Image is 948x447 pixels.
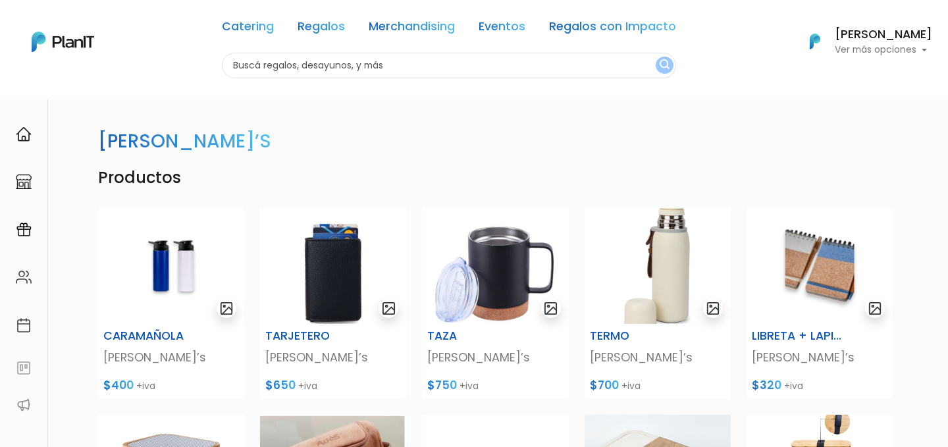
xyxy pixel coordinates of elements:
[427,349,563,366] p: [PERSON_NAME]’s
[414,208,576,399] a: gallery-light TAZA [PERSON_NAME]’s $750 +iva
[621,379,641,392] span: +iva
[16,126,32,142] img: home-e721727adea9d79c4d83392d1f703f7f8bce08238fde08b1acbfd93340b81755.svg
[543,301,558,316] img: gallery-light
[590,329,680,343] h6: TERMO
[98,130,271,153] h3: [PERSON_NAME]’s
[747,208,893,324] img: 2000___2000-Photoroom__90_.jpg
[222,53,676,78] input: Buscá regalos, desayunos, y más
[103,329,194,343] h6: CARAMAÑOLA
[222,21,274,37] a: Catering
[32,32,94,52] img: PlanIt Logo
[103,349,239,366] p: [PERSON_NAME]’s
[252,208,414,399] a: gallery-light TARJETERO [PERSON_NAME]’s $650 +iva
[577,208,739,399] a: gallery-light TERMO [PERSON_NAME]’s $700 +iva
[752,377,781,393] span: $320
[752,329,842,343] h6: LIBRETA + LAPICERA
[16,174,32,190] img: marketplace-4ceaa7011d94191e9ded77b95e3339b90024bf715f7c57f8cf31f2d8c509eaba.svg
[90,169,901,188] h4: Productos
[752,349,887,366] p: [PERSON_NAME]’s
[16,317,32,333] img: calendar-87d922413cdce8b2cf7b7f5f62616a5cf9e4887200fb71536465627b3292af00.svg
[660,59,670,72] img: search_button-432b6d5273f82d61273b3651a40e1bd1b912527efae98b1b7a1b2c0702e16a8d.svg
[265,329,355,343] h6: TARJETERO
[739,208,901,399] a: gallery-light LIBRETA + LAPICERA [PERSON_NAME]’s $320 +iva
[103,377,134,393] span: $400
[706,301,721,316] img: gallery-light
[585,208,731,324] img: 16962.jpg
[16,269,32,285] img: people-662611757002400ad9ed0e3c099ab2801c6687ba6c219adb57efc949bc21e19d.svg
[835,45,932,55] p: Ver más opciones
[298,379,317,392] span: +iva
[381,301,396,316] img: gallery-light
[427,377,457,393] span: $750
[868,301,883,316] img: gallery-light
[549,21,676,37] a: Regalos con Impacto
[427,329,517,343] h6: TAZA
[479,21,525,37] a: Eventos
[590,377,619,393] span: $700
[136,379,155,392] span: +iva
[835,29,932,41] h6: [PERSON_NAME]
[265,349,401,366] p: [PERSON_NAME]’s
[16,222,32,238] img: campaigns-02234683943229c281be62815700db0a1741e53638e28bf9629b52c665b00959.svg
[422,208,568,324] img: 17014_.jpg
[16,360,32,376] img: feedback-78b5a0c8f98aac82b08bfc38622c3050aee476f2c9584af64705fc4e61158814.svg
[369,21,455,37] a: Merchandising
[219,301,234,316] img: gallery-light
[784,379,803,392] span: +iva
[265,377,296,393] span: $650
[98,208,244,324] img: 2000___2000-Photoroom__38_.jpg
[590,349,725,366] p: [PERSON_NAME]’s
[298,21,345,37] a: Regalos
[460,379,479,392] span: +iva
[16,397,32,413] img: partners-52edf745621dab592f3b2c58e3bca9d71375a7ef29c3b500c9f145b62cc070d4.svg
[793,24,932,59] button: PlanIt Logo [PERSON_NAME] Ver más opciones
[801,27,829,56] img: PlanIt Logo
[260,208,406,324] img: 18615.jpg
[90,208,252,399] a: gallery-light CARAMAÑOLA [PERSON_NAME]’s $400 +iva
